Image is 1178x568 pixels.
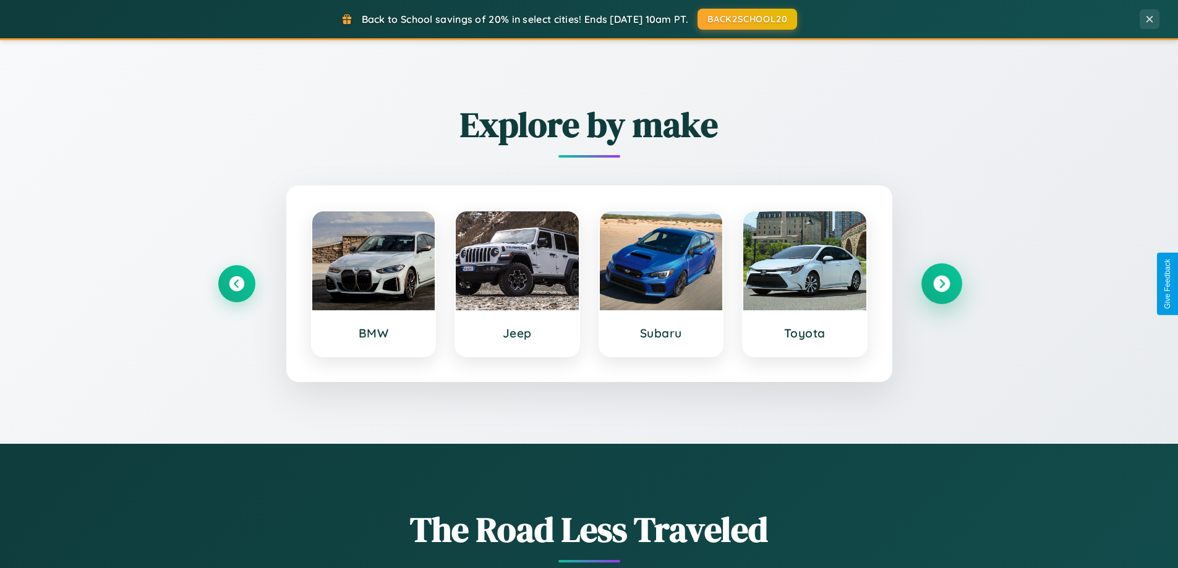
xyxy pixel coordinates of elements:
[218,506,960,553] h1: The Road Less Traveled
[756,326,854,341] h3: Toyota
[698,9,797,30] button: BACK2SCHOOL20
[1163,259,1172,309] div: Give Feedback
[218,101,960,148] h2: Explore by make
[325,326,423,341] h3: BMW
[362,13,688,25] span: Back to School savings of 20% in select cities! Ends [DATE] 10am PT.
[612,326,711,341] h3: Subaru
[468,326,566,341] h3: Jeep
